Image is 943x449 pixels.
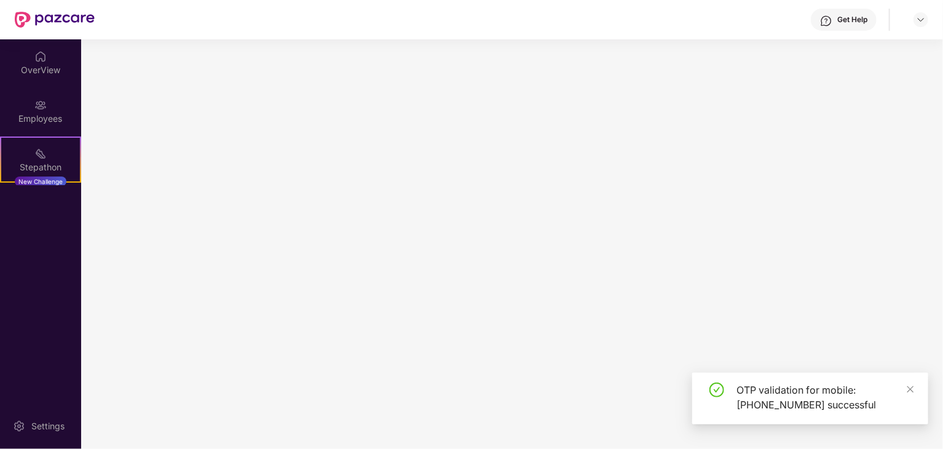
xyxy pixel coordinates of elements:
[34,148,47,160] img: svg+xml;base64,PHN2ZyB4bWxucz0iaHR0cDovL3d3dy53My5vcmcvMjAwMC9zdmciIHdpZHRoPSIyMSIgaGVpZ2h0PSIyMC...
[15,177,66,186] div: New Challenge
[837,15,867,25] div: Get Help
[13,420,25,432] img: svg+xml;base64,PHN2ZyBpZD0iU2V0dGluZy0yMHgyMCIgeG1sbnM9Imh0dHA6Ly93d3cudzMub3JnLzIwMDAvc3ZnIiB3aW...
[34,99,47,111] img: svg+xml;base64,PHN2ZyBpZD0iRW1wbG95ZWVzIiB4bWxucz0iaHR0cDovL3d3dy53My5vcmcvMjAwMC9zdmciIHdpZHRoPS...
[28,420,68,432] div: Settings
[709,383,724,397] span: check-circle
[820,15,832,27] img: svg+xml;base64,PHN2ZyBpZD0iSGVscC0zMngzMiIgeG1sbnM9Imh0dHA6Ly93d3cudzMub3JnLzIwMDAvc3ZnIiB3aWR0aD...
[1,161,80,173] div: Stepathon
[916,15,926,25] img: svg+xml;base64,PHN2ZyBpZD0iRHJvcGRvd24tMzJ4MzIiIHhtbG5zPSJodHRwOi8vd3d3LnczLm9yZy8yMDAwL3N2ZyIgd2...
[34,50,47,63] img: svg+xml;base64,PHN2ZyBpZD0iSG9tZSIgeG1sbnM9Imh0dHA6Ly93d3cudzMub3JnLzIwMDAvc3ZnIiB3aWR0aD0iMjAiIG...
[15,12,95,28] img: New Pazcare Logo
[736,383,913,412] div: OTP validation for mobile: [PHONE_NUMBER] successful
[906,385,915,394] span: close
